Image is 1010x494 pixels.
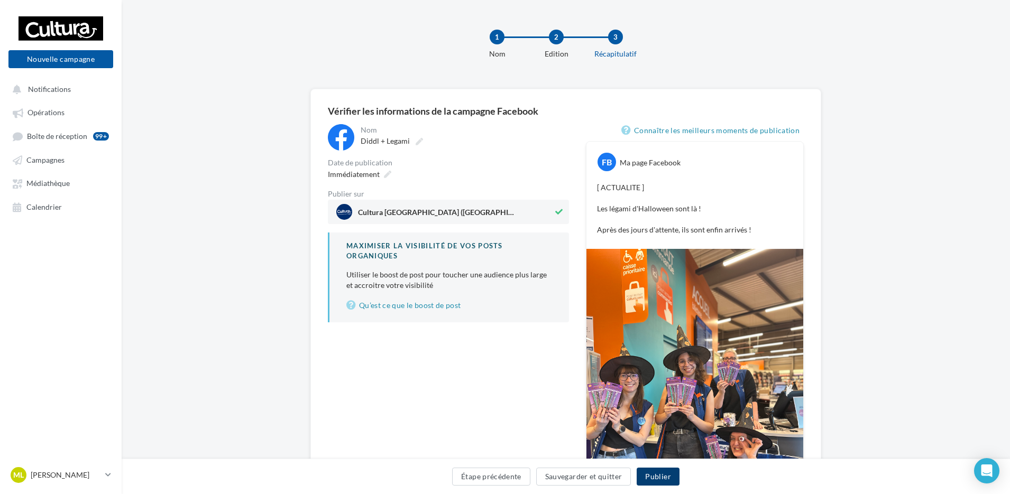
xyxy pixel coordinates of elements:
div: Nom [463,49,531,59]
a: Qu’est ce que le boost de post [346,299,552,312]
span: Opérations [27,108,65,117]
div: Nom [361,126,567,134]
a: Opérations [6,102,115,122]
div: 3 [608,30,623,44]
button: Nouvelle campagne [8,50,113,68]
div: Publier sur [328,190,569,198]
a: Campagnes [6,150,115,169]
div: Date de publication [328,159,569,166]
span: Boîte de réception [27,132,87,141]
div: FB [598,153,616,171]
p: [PERSON_NAME] [31,470,101,480]
a: Calendrier [6,197,115,216]
a: Boîte de réception99+ [6,126,115,146]
button: Publier [637,468,679,486]
span: Médiathèque [26,179,70,188]
span: Immédiatement [328,170,380,179]
span: Diddl + Legami [361,136,410,145]
button: Notifications [6,79,111,98]
p: [ ACTUALITE ] Les légami d'Halloween sont là ! Après des jours d'attente, ils sont enfin arrivés ! [597,182,793,235]
span: Notifications [28,85,71,94]
div: Edition [522,49,590,59]
div: 1 [490,30,504,44]
span: Campagnes [26,155,65,164]
a: Connaître les meilleurs moments de publication [621,124,804,137]
div: 99+ [93,132,109,141]
button: Sauvegarder et quitter [536,468,631,486]
div: 2 [549,30,564,44]
a: Médiathèque [6,173,115,192]
span: Calendrier [26,202,62,211]
span: ML [13,470,24,480]
p: Utiliser le boost de post pour toucher une audience plus large et accroitre votre visibilité [346,269,552,291]
div: Ma page Facebook [620,157,681,168]
button: Étape précédente [452,468,530,486]
div: Open Intercom Messenger [974,458,999,483]
div: Vérifier les informations de la campagne Facebook [328,106,804,116]
div: Récapitulatif [582,49,649,59]
div: Maximiser la visibilité de vos posts organiques [346,241,552,260]
a: ML [PERSON_NAME] [8,465,113,485]
span: Cultura [GEOGRAPHIC_DATA] ([GEOGRAPHIC_DATA]) [358,209,517,220]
